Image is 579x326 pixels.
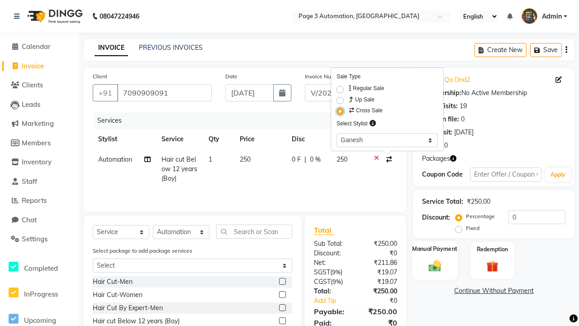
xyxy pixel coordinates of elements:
[314,225,335,235] span: Total
[98,155,132,163] span: Automation
[2,196,77,206] a: Reports
[203,129,234,149] th: Qty
[470,168,541,182] input: Enter Offer / Coupon Code
[22,158,52,166] span: Inventory
[522,8,537,24] img: Admin
[347,84,384,92] label: Regular Sale
[24,316,56,325] span: Upcoming
[314,268,330,276] span: SGST
[460,101,467,111] div: 19
[2,138,77,149] a: Members
[307,239,356,249] div: Sub Total:
[22,119,54,128] span: Marketing
[477,245,508,254] label: Redemption
[425,259,445,273] img: _cash.svg
[337,120,368,128] label: Select Stylist
[332,278,341,285] span: 9%
[225,72,237,81] label: Date
[22,177,37,186] span: Staff
[93,303,163,313] div: Hair Cut By Expert-Men
[347,106,383,115] label: Cross Sale
[234,129,286,149] th: Price
[461,115,465,124] div: 0
[22,81,43,89] span: Clients
[117,84,212,101] input: Search by Name/Mobile/Email/Code
[356,249,404,258] div: ₹0
[22,62,44,70] span: Invoice
[2,100,77,110] a: Leads
[444,75,470,85] a: Qa Dnd2
[466,212,495,221] label: Percentage
[24,290,58,298] span: InProgress
[22,235,47,243] span: Settings
[139,43,203,52] a: PREVIOUS INVOICES
[304,155,306,164] span: |
[305,72,344,81] label: Invoice Number
[347,95,375,104] label: Up Sale
[2,215,77,225] a: Chat
[22,42,51,51] span: Calendar
[422,197,463,206] div: Service Total:
[93,290,142,300] div: Hair Cut-Women
[422,213,450,222] div: Discount:
[337,72,361,81] label: Sale Type
[24,264,58,273] span: Completed
[286,129,331,149] th: Disc
[307,277,356,287] div: ( )
[422,88,565,98] div: No Active Membership
[22,216,37,224] span: Chat
[94,112,404,129] div: Services
[310,155,321,164] span: 0 %
[307,268,356,277] div: ( )
[93,72,107,81] label: Client
[356,287,404,296] div: ₹250.00
[454,128,474,137] div: [DATE]
[2,80,77,91] a: Clients
[337,155,347,163] span: 250
[307,258,356,268] div: Net:
[23,4,85,29] img: logo
[422,154,450,163] span: Packages
[307,306,356,317] div: Payable:
[93,247,192,255] label: Select package to add package services
[22,139,51,147] span: Members
[22,196,47,205] span: Reports
[356,258,404,268] div: ₹211.86
[307,287,356,296] div: Total:
[22,100,40,109] span: Leads
[2,61,77,72] a: Invoice
[93,129,156,149] th: Stylist
[314,278,331,286] span: CGST
[475,43,527,57] button: Create New
[2,234,77,244] a: Settings
[161,155,197,182] span: Hair cut Below 12 years (Boy)
[542,12,562,21] span: Admin
[156,129,203,149] th: Service
[2,157,77,168] a: Inventory
[93,316,180,326] div: Hair cut Below 12 years (Boy)
[292,155,301,164] span: 0 F
[2,42,77,52] a: Calendar
[209,155,212,163] span: 1
[415,286,573,296] a: Continue Without Payment
[356,306,404,317] div: ₹250.00
[307,249,356,258] div: Discount:
[95,40,128,56] a: INVOICE
[332,268,341,276] span: 9%
[530,43,562,57] button: Save
[100,4,139,29] b: 08047224946
[356,239,404,249] div: ₹250.00
[2,177,77,187] a: Staff
[545,168,571,182] button: Apply
[356,277,404,287] div: ₹19.07
[93,277,133,287] div: Hair Cut-Men
[240,155,251,163] span: 250
[483,259,502,273] img: _gift.svg
[422,170,470,179] div: Coupon Code
[364,296,404,306] div: ₹0
[216,225,292,239] input: Search or Scan
[467,197,490,206] div: ₹250.00
[356,268,404,277] div: ₹19.07
[93,84,118,101] button: +91
[413,244,458,253] label: Manual Payment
